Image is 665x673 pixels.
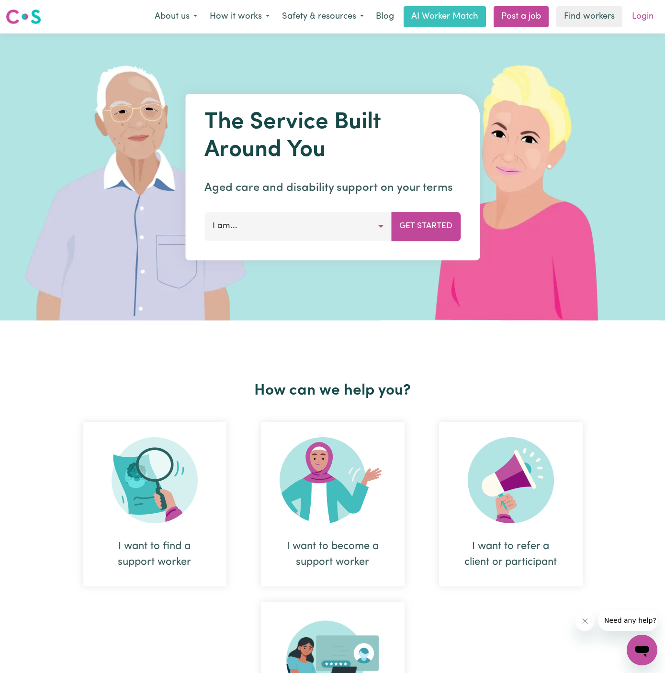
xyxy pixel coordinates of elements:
[391,212,461,241] button: Get Started
[83,422,226,586] div: I want to find a support worker
[112,437,198,523] img: Search
[626,6,659,27] a: Login
[203,7,276,27] button: How it works
[6,6,41,28] a: Careseekers logo
[148,7,203,27] button: About us
[404,6,486,27] a: AI Worker Match
[6,8,41,25] img: Careseekers logo
[598,610,657,631] iframe: Message from company
[66,382,600,400] h2: How can we help you?
[280,437,386,523] img: Become Worker
[276,7,370,27] button: Safety & resources
[204,179,461,197] p: Aged care and disability support on your terms
[468,437,554,523] img: Refer
[106,539,203,570] div: I want to find a support worker
[439,422,583,586] div: I want to refer a client or participant
[556,6,622,27] a: Find workers
[261,422,405,586] div: I want to become a support worker
[204,212,392,241] button: I am...
[284,539,382,570] div: I want to become a support worker
[627,635,657,665] iframe: Button to launch messaging window
[494,6,549,27] a: Post a job
[204,109,461,164] h1: The Service Built Around You
[370,6,400,27] a: Blog
[462,539,560,570] div: I want to refer a client or participant
[575,612,595,631] iframe: Close message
